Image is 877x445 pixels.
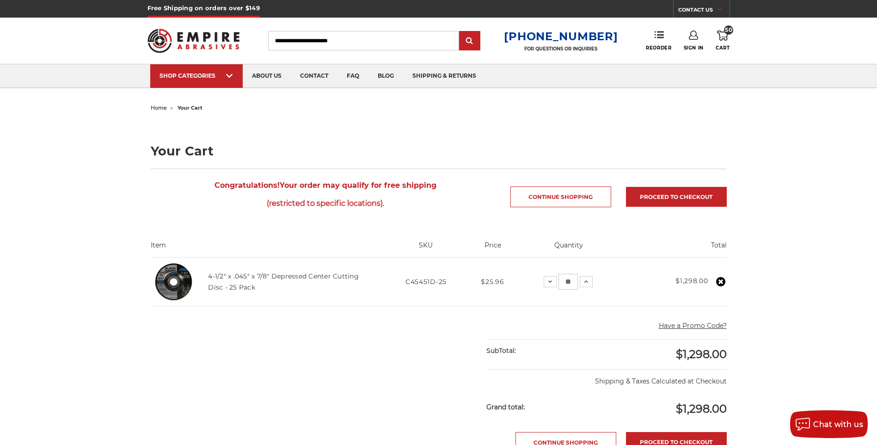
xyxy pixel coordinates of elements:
[724,25,733,35] span: 50
[178,105,202,111] span: your cart
[151,145,727,157] h1: Your Cart
[716,45,730,51] span: Cart
[151,259,197,305] img: 4-1/2" x 3/64" x 7/8" Depressed Center Type 27 Cut Off Wheel
[151,241,384,257] th: Item
[558,274,578,290] input: 4-1/2" x .045" x 7/8" Depressed Center Cutting Disc - 25 Pack Quantity:
[383,241,468,257] th: SKU
[486,403,525,411] strong: Grand total:
[403,64,485,88] a: shipping & returns
[813,420,863,429] span: Chat with us
[469,241,517,257] th: Price
[151,105,167,111] a: home
[646,45,671,51] span: Reorder
[151,176,501,212] span: Your order may qualify for free shipping
[676,347,727,361] span: $1,298.00
[790,410,868,438] button: Chat with us
[243,64,291,88] a: about us
[504,30,618,43] a: [PHONE_NUMBER]
[460,32,479,50] input: Submit
[486,369,726,386] p: Shipping & Taxes Calculated at Checkout
[481,278,504,286] span: $25.96
[486,340,607,362] div: SubTotal:
[517,241,621,257] th: Quantity
[684,45,704,51] span: Sign In
[151,194,501,212] span: (restricted to specific locations).
[678,5,730,18] a: CONTACT US
[337,64,368,88] a: faq
[626,187,727,207] a: Proceed to checkout
[504,46,618,52] p: FOR QUESTIONS OR INQUIRIES
[208,272,359,291] a: 4-1/2" x .045" x 7/8" Depressed Center Cutting Disc - 25 Pack
[510,186,611,207] a: Continue Shopping
[215,181,280,190] strong: Congratulations!
[405,278,447,286] span: C45451D-25
[291,64,337,88] a: contact
[368,64,403,88] a: blog
[716,31,730,51] a: 50 Cart
[676,402,727,415] span: $1,298.00
[659,321,727,331] button: Have a Promo Code?
[675,277,708,285] strong: $1,298.00
[159,72,233,79] div: SHOP CATEGORIES
[147,23,240,59] img: Empire Abrasives
[646,31,671,50] a: Reorder
[621,241,726,257] th: Total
